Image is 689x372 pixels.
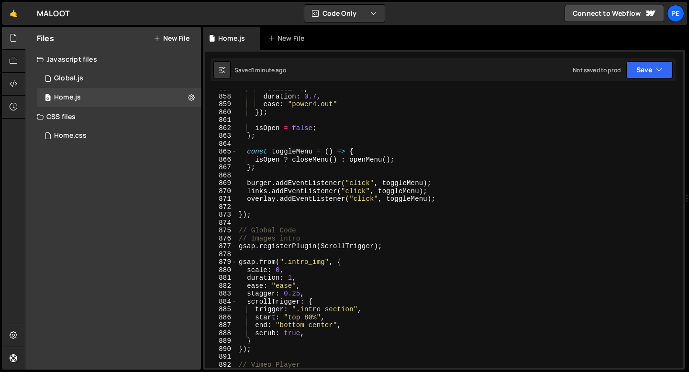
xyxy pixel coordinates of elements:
button: Code Only [304,5,385,22]
div: Javascript files [25,50,201,69]
div: 890 [205,345,237,353]
a: 🤙 [2,2,25,25]
div: 16127/43325.js [37,69,201,88]
div: 882 [205,282,237,290]
div: Not saved to prod [573,66,621,74]
div: New File [268,33,308,43]
div: 883 [205,290,237,298]
div: 860 [205,109,237,117]
div: 872 [205,203,237,211]
button: New File [154,34,189,42]
div: 877 [205,242,237,251]
div: 871 [205,195,237,203]
div: 861 [205,116,237,124]
a: Connect to Webflow [565,5,664,22]
div: Home.js [54,93,81,102]
a: Pe [667,5,684,22]
div: 874 [205,219,237,227]
div: 879 [205,258,237,266]
div: 889 [205,337,237,345]
div: CSS files [25,107,201,126]
div: Home.js [218,33,245,43]
div: 878 [205,251,237,259]
span: 0 [45,95,51,102]
div: 870 [205,187,237,196]
div: 864 [205,140,237,148]
div: Saved [234,66,286,74]
div: 884 [205,298,237,306]
div: 885 [205,306,237,314]
div: 865 [205,148,237,156]
div: 892 [205,361,237,369]
div: 862 [205,124,237,132]
div: 886 [205,314,237,322]
h2: Files [37,33,54,44]
div: 16127/43336.js [37,88,201,107]
div: 888 [205,329,237,338]
div: Global.js [54,74,83,83]
div: 891 [205,353,237,361]
div: 881 [205,274,237,282]
div: 867 [205,164,237,172]
div: 1 minute ago [252,66,286,74]
div: 869 [205,179,237,187]
div: 859 [205,100,237,109]
div: 873 [205,211,237,219]
div: 868 [205,172,237,180]
button: Save [626,61,673,78]
div: 876 [205,235,237,243]
div: 16127/43667.css [37,126,201,145]
div: Home.css [54,131,87,140]
div: 863 [205,132,237,140]
div: 858 [205,93,237,101]
div: 875 [205,227,237,235]
div: MALOOT [37,8,70,19]
div: 880 [205,266,237,274]
div: 887 [205,321,237,329]
div: 866 [205,156,237,164]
